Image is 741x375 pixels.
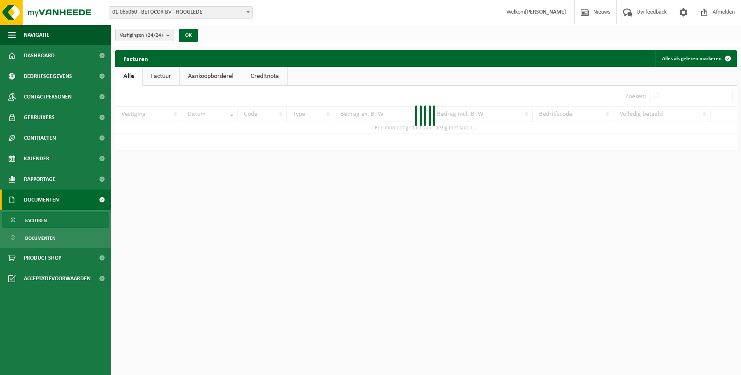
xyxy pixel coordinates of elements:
[525,9,566,15] strong: [PERSON_NAME]
[2,212,109,228] a: Facturen
[24,248,61,268] span: Product Shop
[24,268,91,289] span: Acceptatievoorwaarden
[24,66,72,87] span: Bedrijfsgegevens
[179,29,198,42] button: OK
[24,190,59,210] span: Documenten
[655,50,736,67] button: Alles als gelezen markeren
[25,230,56,246] span: Documenten
[24,25,49,45] span: Navigatie
[24,87,72,107] span: Contactpersonen
[2,230,109,246] a: Documenten
[143,67,179,86] a: Factuur
[146,33,163,38] count: (24/24)
[242,67,287,86] a: Creditnota
[24,45,55,66] span: Dashboard
[24,169,56,190] span: Rapportage
[24,148,49,169] span: Kalender
[115,29,174,41] button: Vestigingen(24/24)
[24,128,56,148] span: Contracten
[180,67,242,86] a: Aankoopborderel
[109,6,253,19] span: 01-065060 - BETOCOR BV - HOOGLEDE
[120,29,163,42] span: Vestigingen
[109,7,252,18] span: 01-065060 - BETOCOR BV - HOOGLEDE
[25,213,47,228] span: Facturen
[115,50,156,66] h2: Facturen
[24,107,55,128] span: Gebruikers
[115,67,142,86] a: Alle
